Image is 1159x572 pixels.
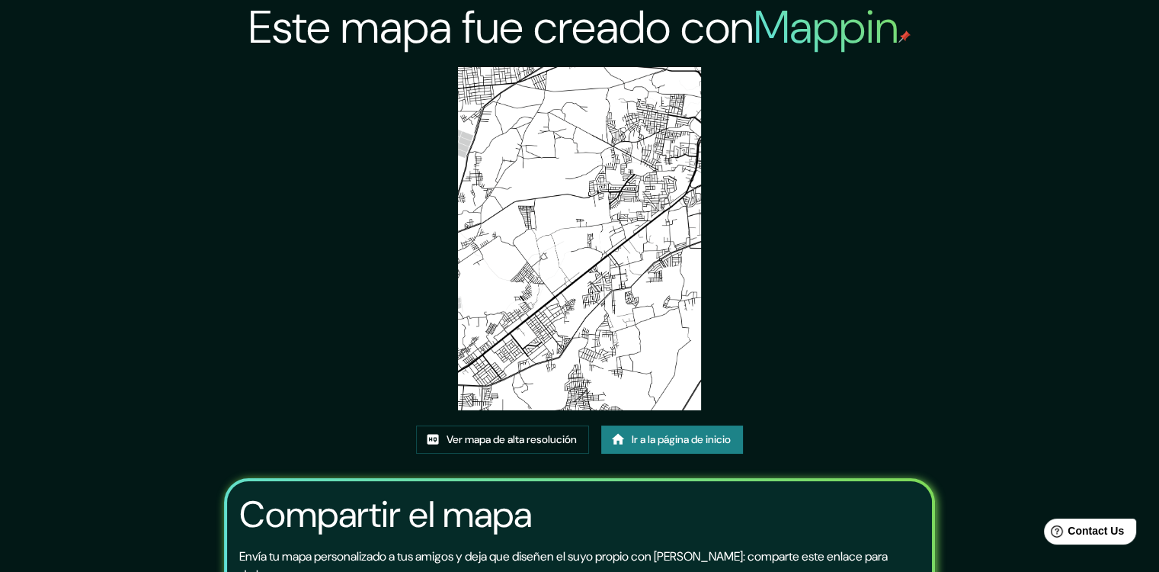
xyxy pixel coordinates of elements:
font: Ir a la página de inicio [632,430,731,449]
h3: Compartir el mapa [239,493,532,536]
font: Ver mapa de alta resolución [447,430,577,449]
iframe: Help widget launcher [1023,513,1142,555]
img: mappin-pin [898,31,911,43]
a: Ir a la página de inicio [601,426,743,454]
img: created-map [458,67,700,410]
a: Ver mapa de alta resolución [416,426,589,454]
